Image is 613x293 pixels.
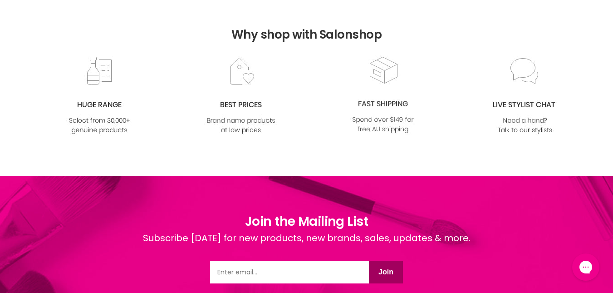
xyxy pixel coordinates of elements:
[210,261,369,283] input: Email
[143,231,471,261] div: Subscribe [DATE] for new products, new brands, sales, updates & more.
[568,250,604,284] iframe: Gorgias live chat messenger
[488,56,562,136] img: chat_c0a1c8f7-3133-4fc6-855f-7264552747f6.jpg
[346,55,420,135] img: fast.jpg
[204,56,278,136] img: prices.jpg
[369,261,403,283] button: Join
[63,56,136,136] img: range2_8cf790d4-220e-469f-917d-a18fed3854b6.jpg
[143,212,471,231] h1: Join the Mailing List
